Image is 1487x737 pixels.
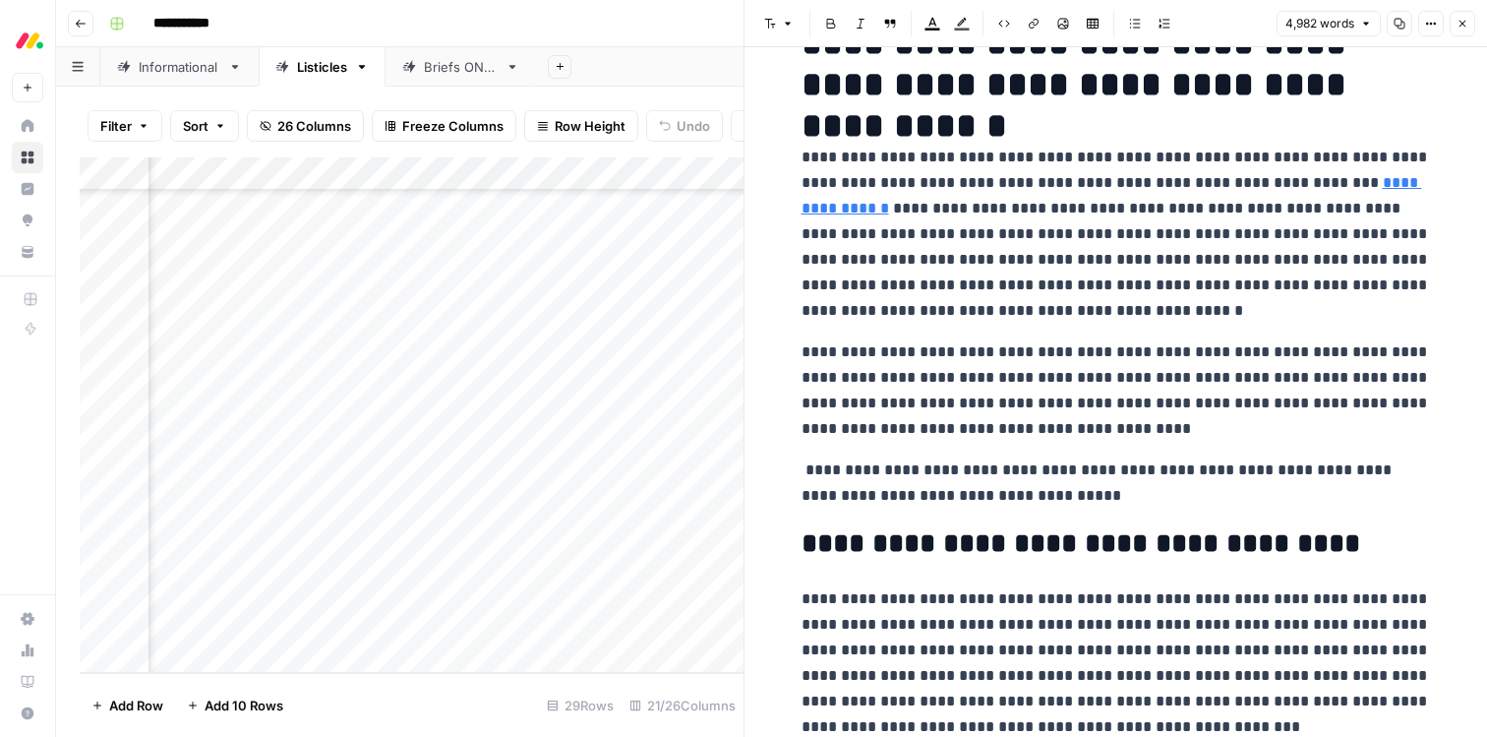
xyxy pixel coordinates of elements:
[12,110,43,142] a: Home
[183,116,208,136] span: Sort
[100,47,259,87] a: Informational
[170,110,239,142] button: Sort
[524,110,638,142] button: Row Height
[80,690,175,721] button: Add Row
[297,57,347,77] div: Listicles
[12,142,43,173] a: Browse
[259,47,386,87] a: Listicles
[1277,11,1381,36] button: 4,982 words
[277,116,351,136] span: 26 Columns
[12,173,43,205] a: Insights
[88,110,162,142] button: Filter
[12,635,43,666] a: Usage
[1285,15,1354,32] span: 4,982 words
[175,690,295,721] button: Add 10 Rows
[677,116,710,136] span: Undo
[12,236,43,268] a: Your Data
[646,110,723,142] button: Undo
[555,116,625,136] span: Row Height
[247,110,364,142] button: 26 Columns
[12,666,43,698] a: Learning Hub
[12,205,43,236] a: Opportunities
[109,696,163,715] span: Add Row
[372,110,516,142] button: Freeze Columns
[402,116,504,136] span: Freeze Columns
[622,690,743,721] div: 21/26 Columns
[12,16,43,65] button: Workspace: Monday.com
[12,23,47,58] img: Monday.com Logo
[539,690,622,721] div: 29 Rows
[424,57,498,77] div: Briefs ONLY
[139,57,220,77] div: Informational
[205,696,283,715] span: Add 10 Rows
[100,116,132,136] span: Filter
[386,47,536,87] a: Briefs ONLY
[12,698,43,729] button: Help + Support
[12,603,43,635] a: Settings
